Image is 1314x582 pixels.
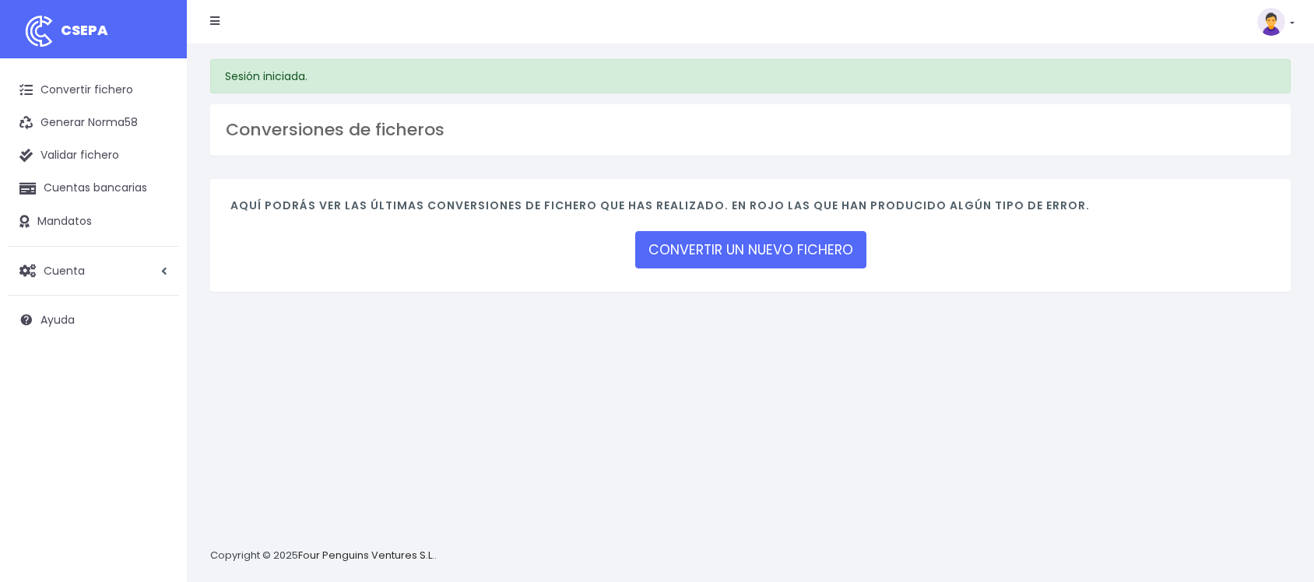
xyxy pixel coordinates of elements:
a: Convertir fichero [8,74,179,107]
a: Cuentas bancarias [8,172,179,205]
img: profile [1257,8,1285,36]
div: Sesión iniciada. [210,59,1291,93]
p: Copyright © 2025 . [210,548,437,564]
a: Ayuda [8,303,179,336]
a: CONVERTIR UN NUEVO FICHERO [635,231,866,268]
span: Cuenta [44,262,85,278]
h3: Conversiones de ficheros [226,120,1275,140]
a: Validar fichero [8,139,179,172]
a: Generar Norma58 [8,107,179,139]
a: Four Penguins Ventures S.L. [298,548,434,563]
h4: Aquí podrás ver las últimas conversiones de fichero que has realizado. En rojo las que han produc... [230,199,1270,220]
a: Cuenta [8,254,179,287]
span: Ayuda [40,312,75,328]
span: CSEPA [61,20,108,40]
a: Mandatos [8,205,179,238]
img: logo [19,12,58,51]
